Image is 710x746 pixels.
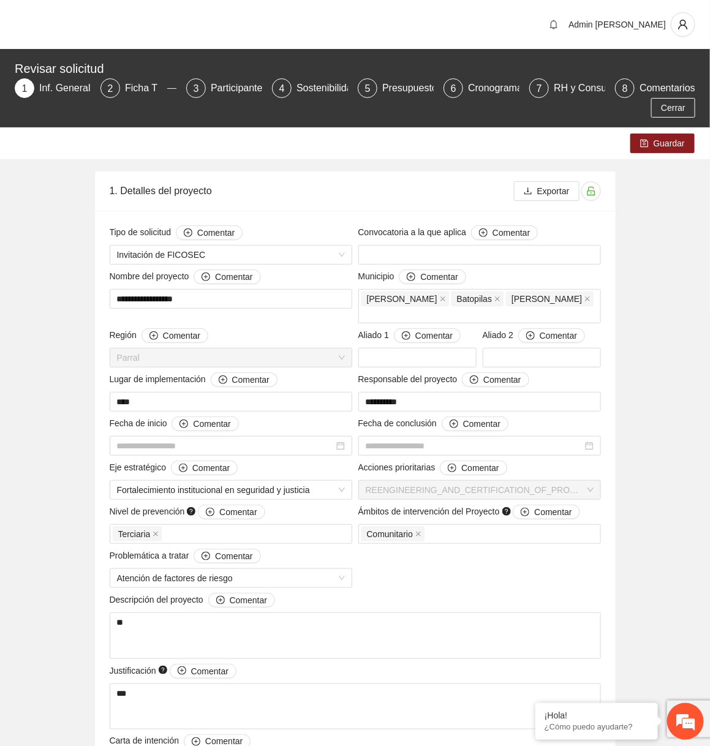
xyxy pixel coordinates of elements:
[64,62,206,78] div: Chatee con nosotros ahora
[468,78,532,98] div: Cronograma
[15,59,688,78] div: Revisar solicitud
[367,292,437,306] span: [PERSON_NAME]
[170,664,236,679] button: Justificación question-circle
[191,665,228,678] span: Comentar
[442,416,508,431] button: Fecha de conclusión
[420,270,458,284] span: Comentar
[192,461,230,475] span: Comentar
[513,505,580,519] button: Ámbitos de intervención del Proyecto question-circle
[39,78,100,98] div: Inf. General
[194,83,199,94] span: 3
[651,98,695,118] button: Cerrar
[654,137,685,150] span: Guardar
[110,173,514,208] div: 1. Detalles del proyecto
[216,596,225,606] span: plus-circle
[272,78,348,98] div: 4Sostenibilidad
[529,78,605,98] div: 7RH y Consultores
[178,666,186,676] span: plus-circle
[15,78,91,98] div: 1Inf. General
[483,328,586,343] span: Aliado 2
[568,20,666,29] span: Admin [PERSON_NAME]
[149,331,158,341] span: plus-circle
[358,505,580,519] span: Ámbitos de intervención del Proyecto
[444,78,519,98] div: 6Cronograma
[230,593,267,607] span: Comentar
[179,420,188,429] span: plus-circle
[615,78,695,98] div: 8Comentarios
[117,349,345,367] span: Parral
[186,78,262,98] div: 3Participantes
[544,15,564,34] button: bell
[415,531,421,537] span: close
[172,416,238,431] button: Fecha de inicio
[358,269,466,284] span: Municipio
[232,373,270,386] span: Comentar
[171,461,238,475] button: Eje estratégico
[194,269,260,284] button: Nombre del proyecto
[206,508,214,518] span: plus-circle
[518,328,585,343] button: Aliado 2
[415,329,453,342] span: Comentar
[399,269,466,284] button: Municipio
[367,527,413,541] span: Comunitario
[193,417,230,431] span: Comentar
[110,505,265,519] span: Nivel de prevención
[640,139,649,149] span: save
[537,184,570,198] span: Exportar
[125,78,167,98] div: Ficha T
[184,228,192,238] span: plus-circle
[6,334,233,377] textarea: Escriba su mensaje y pulse “Intro”
[194,549,260,563] button: Problemática a tratar
[187,507,195,516] span: question-circle
[110,269,261,284] span: Nombre del proyecto
[461,461,499,475] span: Comentar
[622,83,628,94] span: 8
[118,527,151,541] span: Terciaria
[661,101,685,115] span: Cerrar
[219,375,227,385] span: plus-circle
[159,666,167,674] span: question-circle
[215,270,252,284] span: Comentar
[215,549,252,563] span: Comentar
[358,461,507,475] span: Acciones prioritarias
[537,83,542,94] span: 7
[358,225,538,240] span: Convocatoria a la que aplica
[110,328,209,343] span: Región
[451,292,504,306] span: Batopilas
[671,12,695,37] button: user
[382,78,447,98] div: Presupuesto
[110,225,243,240] span: Tipo de solicitud
[540,329,577,342] span: Comentar
[366,481,594,499] span: REENGINEERING_AND_CERTIFICATION_OF_PROCESSES_INFRASTRUCTURE_AND_TECHNOLOGICAL_MODERNIZATION_IN_SE...
[110,549,261,563] span: Problemática a tratar
[22,83,28,94] span: 1
[671,19,695,30] span: user
[448,464,456,473] span: plus-circle
[117,246,345,264] span: Invitación de FICOSEC
[582,186,600,196] span: unlock
[584,296,591,302] span: close
[440,461,507,475] button: Acciones prioritarias
[197,226,235,239] span: Comentar
[108,83,113,94] span: 2
[279,83,285,94] span: 4
[142,328,208,343] button: Región
[483,373,521,386] span: Comentar
[358,372,529,387] span: Responsable del proyecto
[110,461,238,475] span: Eje estratégico
[493,226,530,239] span: Comentar
[545,711,649,721] div: ¡Hola!
[440,296,446,302] span: close
[163,329,200,342] span: Comentar
[71,164,169,287] span: Estamos en línea.
[514,181,580,201] button: downloadExportar
[358,416,509,431] span: Fecha de conclusión
[211,78,278,98] div: Participantes
[358,78,434,98] div: 5Presupuesto
[394,328,461,343] button: Aliado 1
[462,372,529,387] button: Responsable del proyecto
[554,78,640,98] div: RH y Consultores
[208,593,275,608] button: Descripción del proyecto
[506,292,594,306] span: Coronado
[198,505,265,519] button: Nivel de prevención question-circle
